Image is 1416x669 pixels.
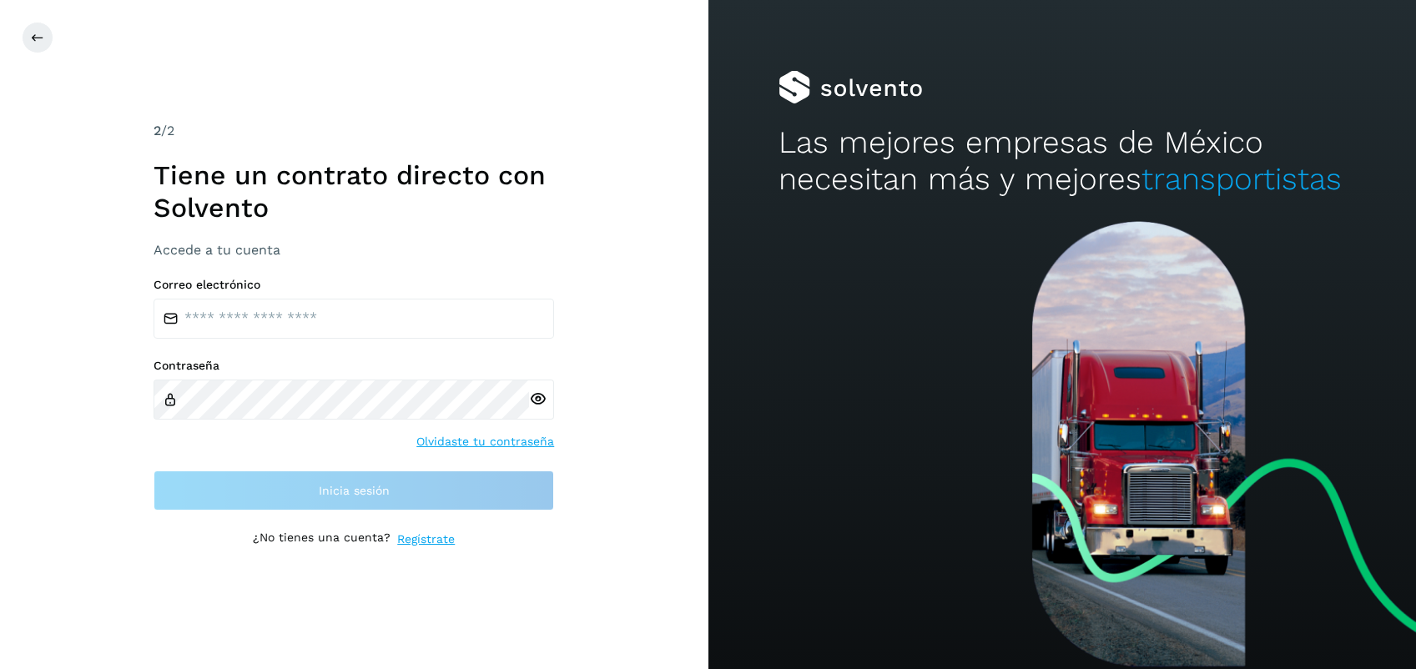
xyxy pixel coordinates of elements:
span: Inicia sesión [319,485,390,496]
label: Correo electrónico [154,278,554,292]
button: Inicia sesión [154,470,554,511]
p: ¿No tienes una cuenta? [253,531,391,548]
div: /2 [154,121,554,141]
span: transportistas [1141,161,1342,197]
h1: Tiene un contrato directo con Solvento [154,159,554,224]
label: Contraseña [154,359,554,373]
a: Olvidaste tu contraseña [416,433,554,450]
span: 2 [154,123,161,138]
h2: Las mejores empresas de México necesitan más y mejores [779,124,1345,199]
a: Regístrate [397,531,455,548]
h3: Accede a tu cuenta [154,242,554,258]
